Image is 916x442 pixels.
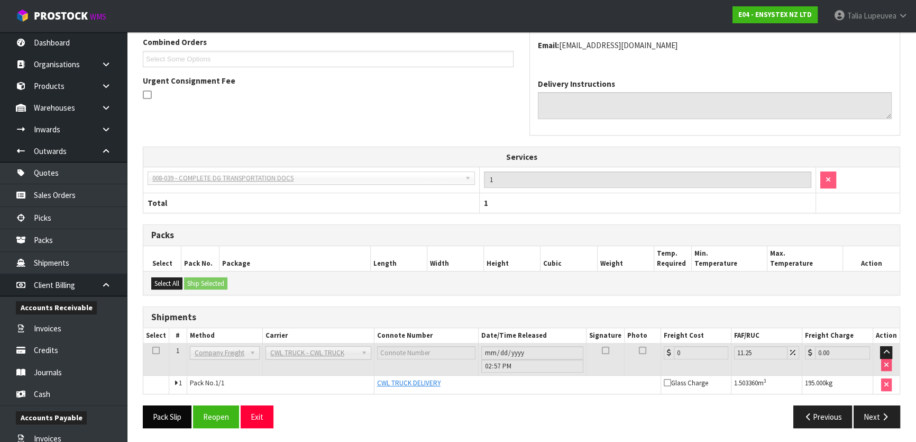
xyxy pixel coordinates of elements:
label: Urgent Consignment Fee [143,75,235,86]
strong: E04 - ENSYSTEX NZ LTD [738,10,812,19]
button: Pack Slip [143,405,191,428]
button: Reopen [193,405,239,428]
td: m [731,376,802,394]
th: Package [219,246,370,271]
th: Connote Number [374,328,478,344]
th: Pack No. [181,246,219,271]
span: Accounts Receivable [16,301,97,314]
td: kg [802,376,873,394]
input: Connote Number [377,346,475,359]
th: Max. Temperature [767,246,843,271]
th: Select [143,328,169,344]
span: Accounts Payable [16,411,87,425]
input: Freight Adjustment [734,346,788,359]
th: FAF/RUC [731,328,802,344]
span: 008-039 - COMPLETE DG TRANSPORTATION DOCS [152,172,461,185]
th: Cubic [541,246,597,271]
span: 195.000 [805,378,826,387]
input: Freight Charge [815,346,870,359]
th: # [169,328,187,344]
span: 1/1 [215,378,224,387]
td: Pack No. [187,376,374,394]
span: CWL TRUCK - CWL TRUCK [270,347,357,359]
th: Method [187,328,262,344]
th: Carrier [262,328,374,344]
img: cube-alt.png [16,9,29,22]
th: Action [843,246,900,271]
a: E04 - ENSYSTEX NZ LTD [732,6,818,23]
th: Min. Temperature [692,246,767,271]
th: Freight Cost [661,328,731,344]
small: WMS [90,12,106,22]
button: Ship Selected [184,277,227,290]
input: Freight Cost [674,346,728,359]
th: Weight [597,246,654,271]
span: Talia [847,11,862,21]
span: ProStock [34,9,88,23]
th: Length [370,246,427,271]
th: Action [873,328,900,344]
span: 1 [179,378,182,387]
span: 1.503360 [734,378,758,387]
th: Photo [624,328,661,344]
address: [EMAIL_ADDRESS][DOMAIN_NAME] [538,40,892,51]
sup: 3 [764,377,766,384]
th: Total [143,193,480,213]
th: Select [143,246,181,271]
span: Glass Charge [664,378,708,387]
th: Date/Time Released [478,328,586,344]
th: Height [484,246,541,271]
h3: Shipments [151,312,892,322]
th: Signature [586,328,624,344]
span: 1 [484,198,488,208]
th: Width [427,246,483,271]
span: Lupeuvea [864,11,896,21]
button: Previous [793,405,853,428]
label: Delivery Instructions [538,78,615,89]
h3: Packs [151,230,892,240]
span: Company Freight [195,347,245,359]
label: Combined Orders [143,37,207,48]
th: Services [143,147,900,167]
button: Exit [241,405,273,428]
button: Next [854,405,900,428]
span: CWL TRUCK DELIVERY [377,378,441,387]
th: Freight Charge [802,328,873,344]
th: Temp. Required [654,246,692,271]
span: 1 [176,346,179,355]
strong: email [538,40,559,50]
button: Select All [151,277,182,290]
